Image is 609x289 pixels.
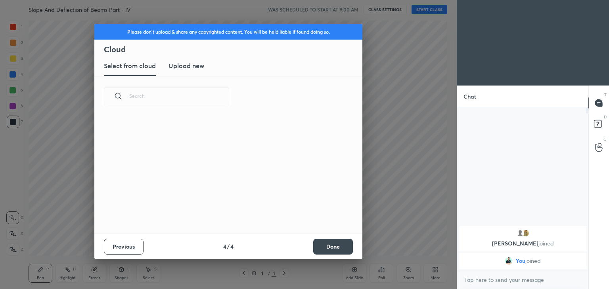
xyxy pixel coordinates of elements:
[538,240,554,247] span: joined
[104,239,144,255] button: Previous
[94,114,353,234] div: grid
[603,136,607,142] p: G
[457,86,483,107] p: Chat
[230,242,234,251] h4: 4
[457,224,588,270] div: grid
[313,239,353,255] button: Done
[223,242,226,251] h4: 4
[129,79,229,113] input: Search
[104,61,156,70] h3: Select from cloud
[516,229,524,237] img: default.png
[516,258,525,264] span: You
[604,114,607,120] p: D
[505,257,513,265] img: 963340471ff5441e8619d0a0448153d9.jpg
[522,229,530,237] img: 536b96a0ae7d46beb9c942d9ff77c6f8.jpg
[604,92,607,98] p: T
[94,24,362,40] div: Please don't upload & share any copyrighted content. You will be held liable if found doing so.
[464,240,582,247] p: [PERSON_NAME]
[227,242,230,251] h4: /
[104,44,362,55] h2: Cloud
[169,61,204,70] h3: Upload new
[525,258,541,264] span: joined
